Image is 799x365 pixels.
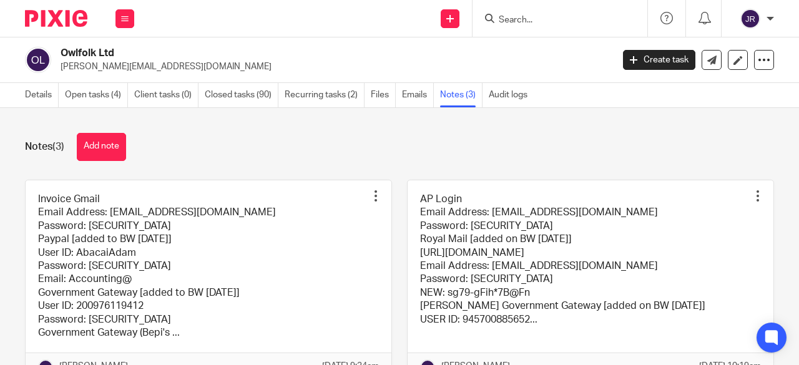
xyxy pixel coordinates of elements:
a: Create task [623,50,695,70]
span: (3) [52,142,64,152]
a: Client tasks (0) [134,83,199,107]
a: Closed tasks (90) [205,83,278,107]
a: Open tasks (4) [65,83,128,107]
img: svg%3E [25,47,51,73]
h2: Owlfolk Ltd [61,47,496,60]
a: Details [25,83,59,107]
a: Emails [402,83,434,107]
input: Search [498,15,610,26]
h1: Notes [25,140,64,153]
a: Notes (3) [440,83,483,107]
a: Recurring tasks (2) [285,83,365,107]
a: Files [371,83,396,107]
img: Pixie [25,10,87,27]
p: [PERSON_NAME][EMAIL_ADDRESS][DOMAIN_NAME] [61,61,604,73]
img: svg%3E [740,9,760,29]
button: Add note [77,133,126,161]
a: Audit logs [489,83,534,107]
